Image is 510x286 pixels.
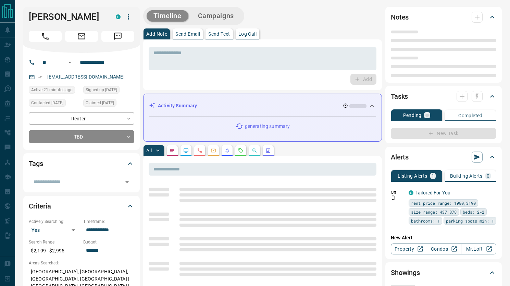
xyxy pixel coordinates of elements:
[31,86,73,93] span: Active 21 minutes ago
[208,32,230,36] p: Send Text
[29,112,134,125] div: Renter
[29,99,80,109] div: Thu Aug 01 2024
[83,239,134,245] p: Budget:
[158,102,197,109] p: Activity Summary
[391,267,420,278] h2: Showings
[197,148,202,153] svg: Calls
[411,217,440,224] span: bathrooms: 1
[116,14,121,19] div: condos.ca
[65,31,98,42] span: Email
[29,198,134,214] div: Criteria
[29,218,80,225] p: Actively Searching:
[426,243,461,254] a: Condos
[66,58,74,67] button: Open
[403,113,422,118] p: Pending
[83,218,134,225] p: Timeframe:
[458,113,483,118] p: Completed
[191,10,241,22] button: Campaigns
[83,99,134,109] div: Fri Jul 26 2024
[29,31,62,42] span: Call
[391,152,409,163] h2: Alerts
[238,32,257,36] p: Log Call
[463,208,484,215] span: beds: 2-2
[409,190,413,195] div: condos.ca
[411,200,476,206] span: rent price range: 1980,3190
[415,190,450,195] a: Tailored For You
[391,91,408,102] h2: Tasks
[38,75,42,80] svg: Email Verified
[252,148,257,153] svg: Opportunities
[29,158,43,169] h2: Tags
[487,174,489,178] p: 0
[29,130,134,143] div: TBD
[29,155,134,172] div: Tags
[29,11,105,22] h1: [PERSON_NAME]
[411,208,457,215] span: size range: 437,878
[29,245,80,257] p: $2,199 - $2,995
[183,148,189,153] svg: Lead Browsing Activity
[391,195,396,200] svg: Push Notification Only
[391,264,496,281] div: Showings
[146,32,167,36] p: Add Note
[391,234,496,241] p: New Alert:
[86,99,114,106] span: Claimed [DATE]
[224,148,230,153] svg: Listing Alerts
[31,99,63,106] span: Contacted [DATE]
[391,12,409,23] h2: Notes
[146,148,152,153] p: All
[391,88,496,105] div: Tasks
[29,239,80,245] p: Search Range:
[29,260,134,266] p: Areas Searched:
[29,86,80,96] div: Thu Aug 14 2025
[175,32,200,36] p: Send Email
[446,217,494,224] span: parking spots min: 1
[391,243,426,254] a: Property
[391,149,496,165] div: Alerts
[450,174,483,178] p: Building Alerts
[101,31,134,42] span: Message
[122,177,132,187] button: Open
[29,225,80,236] div: Yes
[265,148,271,153] svg: Agent Actions
[83,86,134,96] div: Wed Jun 03 2020
[391,189,405,195] p: Off
[147,10,188,22] button: Timeline
[29,201,51,212] h2: Criteria
[461,243,496,254] a: Mr.Loft
[245,123,290,130] p: generating summary
[170,148,175,153] svg: Notes
[47,74,125,80] a: [EMAIL_ADDRESS][DOMAIN_NAME]
[86,86,117,93] span: Signed up [DATE]
[149,99,376,112] div: Activity Summary
[398,174,427,178] p: Listing Alerts
[238,148,244,153] svg: Requests
[432,174,434,178] p: 1
[211,148,216,153] svg: Emails
[391,9,496,25] div: Notes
